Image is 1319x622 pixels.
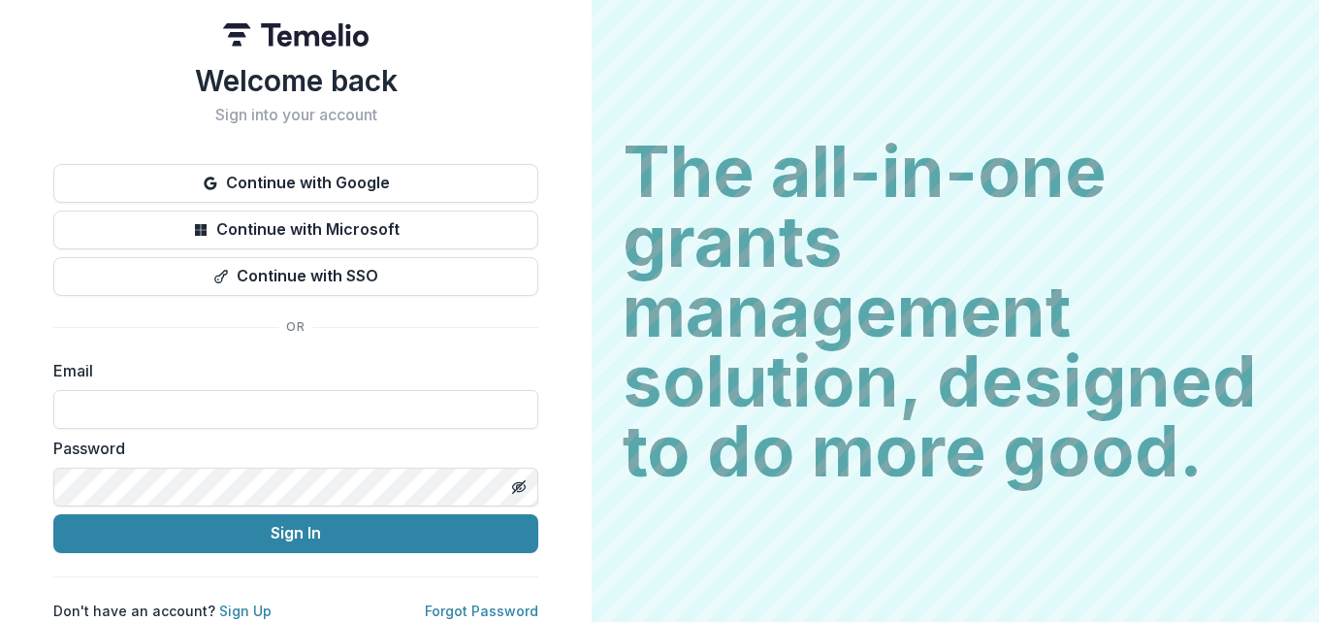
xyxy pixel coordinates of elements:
[53,106,538,124] h2: Sign into your account
[53,514,538,553] button: Sign In
[53,164,538,203] button: Continue with Google
[53,211,538,249] button: Continue with Microsoft
[53,437,527,460] label: Password
[503,472,534,503] button: Toggle password visibility
[53,63,538,98] h1: Welcome back
[53,257,538,296] button: Continue with SSO
[425,603,538,619] a: Forgot Password
[219,603,272,619] a: Sign Up
[223,23,369,47] img: Temelio
[53,359,527,382] label: Email
[53,601,272,621] p: Don't have an account?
